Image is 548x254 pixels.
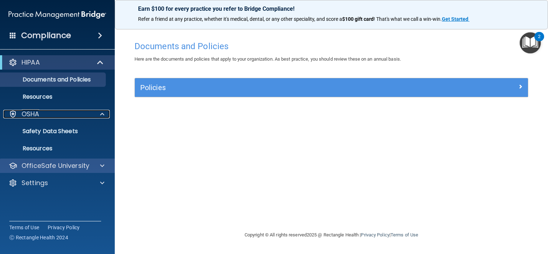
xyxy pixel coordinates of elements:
[9,8,106,22] img: PMB logo
[138,5,525,12] p: Earn $100 for every practice you refer to Bridge Compliance!
[9,58,104,67] a: HIPAA
[22,58,40,67] p: HIPAA
[48,224,80,231] a: Privacy Policy
[22,179,48,187] p: Settings
[538,37,540,46] div: 2
[138,16,342,22] span: Refer a friend at any practice, whether it's medical, dental, or any other speciality, and score a
[342,16,374,22] strong: $100 gift card
[200,224,462,246] div: Copyright © All rights reserved 2025 @ Rectangle Health | |
[5,93,103,100] p: Resources
[520,32,541,53] button: Open Resource Center, 2 new notifications
[442,16,469,22] a: Get Started
[134,56,401,62] span: Here are the documents and policies that apply to your organization. As best practice, you should...
[9,224,39,231] a: Terms of Use
[5,145,103,152] p: Resources
[9,110,104,118] a: OSHA
[5,128,103,135] p: Safety Data Sheets
[22,161,89,170] p: OfficeSafe University
[391,232,418,237] a: Terms of Use
[21,30,71,41] h4: Compliance
[140,84,424,91] h5: Policies
[9,234,68,241] span: Ⓒ Rectangle Health 2024
[442,16,468,22] strong: Get Started
[374,16,442,22] span: ! That's what we call a win-win.
[22,110,39,118] p: OSHA
[9,161,104,170] a: OfficeSafe University
[5,76,103,83] p: Documents and Policies
[361,232,389,237] a: Privacy Policy
[134,42,528,51] h4: Documents and Policies
[140,82,523,93] a: Policies
[9,179,104,187] a: Settings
